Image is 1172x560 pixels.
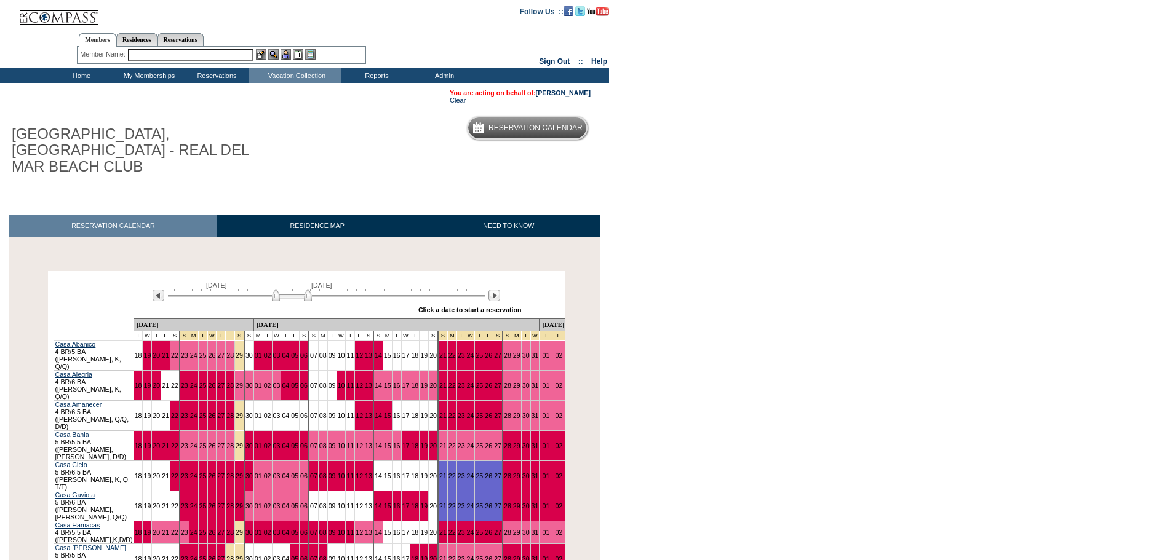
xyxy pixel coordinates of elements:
[153,290,164,301] img: Previous
[375,352,382,359] a: 14
[338,442,345,449] a: 10
[429,412,437,419] a: 20
[365,472,372,479] a: 13
[114,68,181,83] td: My Memberships
[255,442,262,449] a: 01
[542,382,549,389] a: 01
[420,442,428,449] a: 19
[439,382,447,389] a: 21
[199,472,207,479] a: 25
[384,502,391,510] a: 15
[310,412,317,419] a: 07
[181,412,188,419] a: 23
[476,382,483,389] a: 25
[310,442,317,449] a: 07
[439,412,447,419] a: 21
[310,352,317,359] a: 07
[420,502,428,510] a: 19
[555,472,562,479] a: 02
[236,472,243,479] a: 29
[162,472,169,479] a: 21
[181,382,188,389] a: 23
[171,442,178,449] a: 22
[171,352,178,359] a: 22
[264,442,271,449] a: 02
[55,491,95,499] a: Casa Gaviota
[190,412,197,419] a: 24
[420,352,428,359] a: 19
[319,352,327,359] a: 08
[522,412,530,419] a: 30
[504,412,511,419] a: 28
[329,472,336,479] a: 09
[356,352,363,359] a: 12
[273,382,281,389] a: 03
[135,442,142,449] a: 18
[190,442,197,449] a: 24
[255,382,262,389] a: 01
[575,6,585,16] img: Follow us on Twitter
[439,352,447,359] a: 21
[162,412,169,419] a: 21
[439,502,447,510] a: 21
[365,502,372,510] a: 13
[55,341,96,348] a: Casa Abanico
[162,382,169,389] a: 21
[209,442,216,449] a: 26
[135,382,142,389] a: 18
[282,352,289,359] a: 04
[300,472,308,479] a: 06
[439,442,447,449] a: 21
[135,472,142,479] a: 18
[291,442,298,449] a: 05
[522,442,530,449] a: 30
[236,502,243,510] a: 29
[532,382,539,389] a: 31
[393,442,401,449] a: 16
[356,472,363,479] a: 12
[264,472,271,479] a: 02
[135,352,142,359] a: 18
[264,352,271,359] a: 02
[181,352,188,359] a: 23
[467,382,474,389] a: 24
[268,49,279,60] img: View
[375,442,382,449] a: 14
[467,352,474,359] a: 24
[226,472,234,479] a: 28
[402,442,410,449] a: 17
[143,412,151,419] a: 19
[532,472,539,479] a: 31
[255,502,262,510] a: 01
[291,472,298,479] a: 05
[209,352,216,359] a: 26
[476,472,483,479] a: 25
[226,352,234,359] a: 28
[338,472,345,479] a: 10
[420,412,428,419] a: 19
[181,502,188,510] a: 23
[542,442,549,449] a: 01
[448,352,456,359] a: 22
[209,502,216,510] a: 26
[171,382,178,389] a: 22
[458,472,465,479] a: 23
[346,412,354,419] a: 11
[375,382,382,389] a: 14
[346,442,354,449] a: 11
[236,412,243,419] a: 29
[236,382,243,389] a: 29
[393,412,401,419] a: 16
[522,382,530,389] a: 30
[513,412,520,419] a: 29
[420,382,428,389] a: 19
[217,472,225,479] a: 27
[226,412,234,419] a: 28
[264,412,271,419] a: 02
[458,442,465,449] a: 23
[291,352,298,359] a: 05
[564,7,573,14] a: Become our fan on Facebook
[305,49,316,60] img: b_calculator.gif
[504,382,511,389] a: 28
[476,442,483,449] a: 25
